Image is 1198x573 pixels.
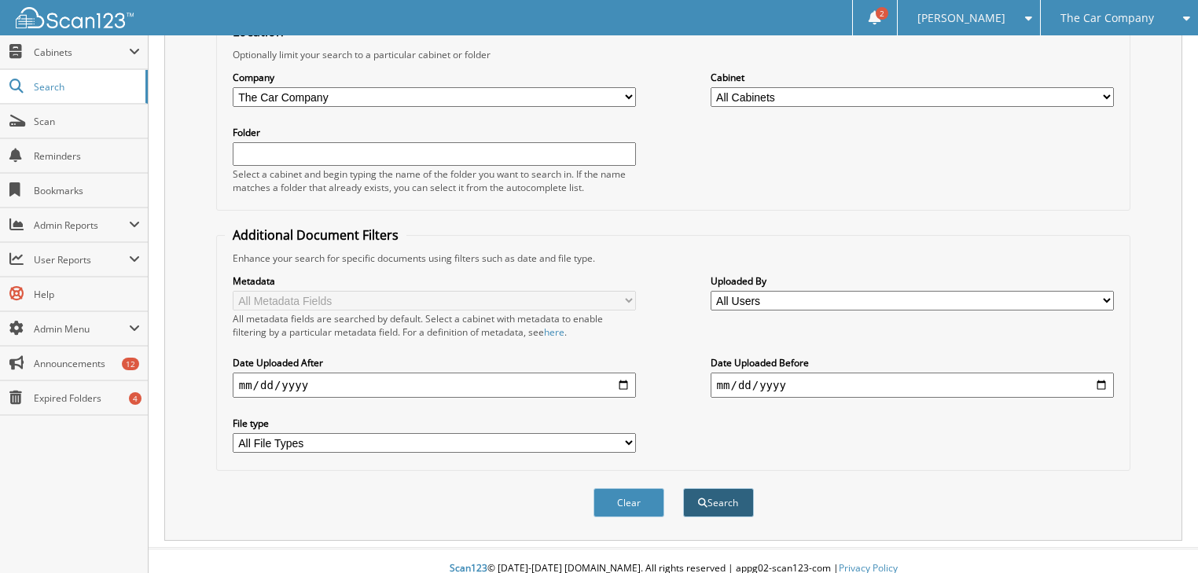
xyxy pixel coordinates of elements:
input: end [711,373,1115,398]
span: Admin Menu [34,322,129,336]
div: All metadata fields are searched by default. Select a cabinet with metadata to enable filtering b... [233,312,637,339]
button: Clear [593,488,664,517]
label: Folder [233,126,637,139]
div: Enhance your search for specific documents using filters such as date and file type. [225,252,1123,265]
div: 12 [122,358,139,370]
span: 2 [876,7,888,20]
div: Select a cabinet and begin typing the name of the folder you want to search in. If the name match... [233,167,637,194]
label: Uploaded By [711,274,1115,288]
input: start [233,373,637,398]
img: scan123-logo-white.svg [16,7,134,28]
button: Search [683,488,754,517]
label: Date Uploaded After [233,356,637,369]
iframe: Chat Widget [1119,498,1198,573]
span: User Reports [34,253,129,266]
span: [PERSON_NAME] [917,13,1005,23]
div: 4 [129,392,141,405]
label: File type [233,417,637,430]
span: Reminders [34,149,140,163]
div: Optionally limit your search to a particular cabinet or folder [225,48,1123,61]
legend: Additional Document Filters [225,226,406,244]
span: Expired Folders [34,391,140,405]
span: Cabinets [34,46,129,59]
span: Bookmarks [34,184,140,197]
span: Scan [34,115,140,128]
span: Announcements [34,357,140,370]
label: Cabinet [711,71,1115,84]
span: The Car Company [1060,13,1154,23]
label: Company [233,71,637,84]
span: Admin Reports [34,219,129,232]
a: here [544,325,564,339]
span: Help [34,288,140,301]
label: Metadata [233,274,637,288]
span: Search [34,80,138,94]
label: Date Uploaded Before [711,356,1115,369]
